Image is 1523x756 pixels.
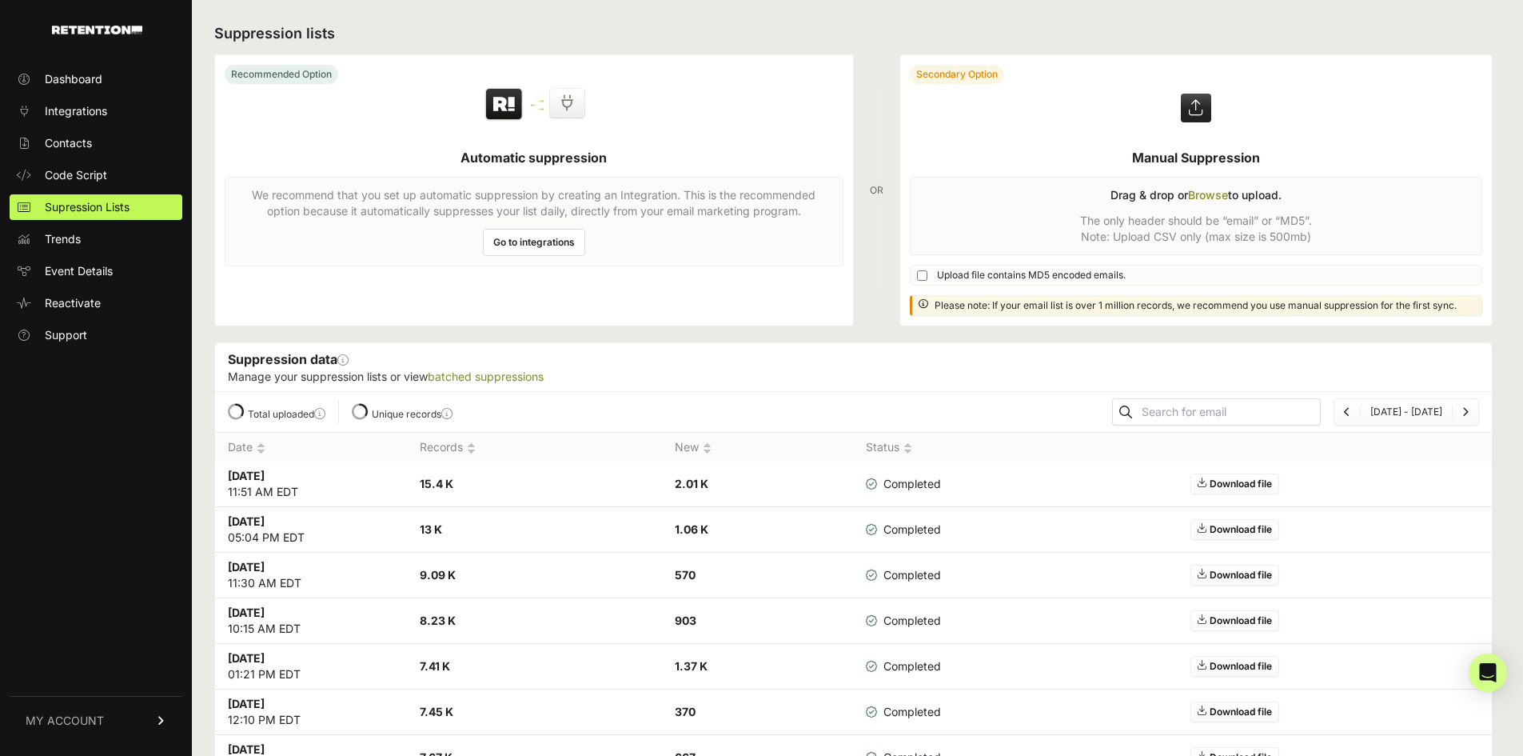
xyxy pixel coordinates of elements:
strong: [DATE] [228,606,265,619]
img: Retention [484,87,524,122]
td: 11:51 AM EDT [215,462,407,507]
span: Dashboard [45,71,102,87]
a: Previous [1344,406,1350,418]
div: OR [870,54,883,326]
a: Download file [1190,610,1279,631]
th: Status [853,433,981,462]
span: Reactivate [45,295,101,311]
img: no_sort-eaf950dc5ab64cae54d48a5578032e96f70b2ecb7d747501f34c8f2db400fb66.gif [703,442,712,454]
strong: 903 [675,614,696,627]
a: Download file [1190,519,1279,540]
a: Go to integrations [483,229,585,256]
strong: 13 K [420,522,442,536]
h5: Automatic suppression [460,148,607,167]
th: Records [407,433,662,462]
span: Support [45,327,87,343]
strong: [DATE] [228,742,265,756]
span: Completed [866,658,941,674]
h2: Suppression lists [214,22,1493,45]
span: Trends [45,231,81,247]
span: Upload file contains MD5 encoded emails. [937,269,1126,282]
strong: [DATE] [228,651,265,665]
a: batched suppressions [428,370,544,383]
div: Recommended Option [225,65,338,84]
strong: 8.23 K [420,614,456,627]
input: Upload file contains MD5 encoded emails. [917,270,927,281]
strong: 2.01 K [675,477,708,490]
a: Trends [10,226,182,252]
span: Completed [866,476,941,492]
span: Integrations [45,103,107,119]
img: integration [531,104,544,106]
strong: [DATE] [228,514,265,528]
img: Retention.com [52,26,142,34]
a: Support [10,322,182,348]
p: Manage your suppression lists or view [228,369,1479,385]
a: Contacts [10,130,182,156]
strong: 9.09 K [420,568,456,582]
strong: [DATE] [228,560,265,574]
a: Download file [1190,565,1279,586]
strong: 7.41 K [420,659,450,673]
a: Dashboard [10,66,182,92]
img: no_sort-eaf950dc5ab64cae54d48a5578032e96f70b2ecb7d747501f34c8f2db400fb66.gif [257,442,265,454]
span: Completed [866,567,941,583]
span: Supression Lists [45,199,130,215]
strong: 7.45 K [420,705,453,718]
a: Next [1462,406,1469,418]
label: Unique records [372,408,453,420]
a: Reactivate [10,290,182,316]
a: Download file [1190,656,1279,677]
label: Total uploaded [248,408,325,420]
span: MY ACCOUNT [26,713,104,729]
strong: 370 [675,705,696,718]
img: integration [531,100,544,102]
strong: 1.37 K [675,659,708,673]
li: [DATE] - [DATE] [1360,406,1452,418]
a: Download file [1190,702,1279,722]
td: 10:15 AM EDT [215,598,407,644]
strong: 1.06 K [675,522,708,536]
div: Open Intercom Messenger [1469,654,1507,692]
strong: 15.4 K [420,477,453,490]
a: Download file [1190,474,1279,494]
td: 05:04 PM EDT [215,507,407,553]
span: Code Script [45,167,107,183]
td: 12:10 PM EDT [215,690,407,735]
span: Event Details [45,263,113,279]
a: Event Details [10,258,182,284]
th: Date [215,433,407,462]
span: Contacts [45,135,92,151]
td: 01:21 PM EDT [215,644,407,690]
div: Suppression data [215,343,1492,391]
td: 11:30 AM EDT [215,553,407,598]
img: no_sort-eaf950dc5ab64cae54d48a5578032e96f70b2ecb7d747501f34c8f2db400fb66.gif [467,442,476,454]
a: Code Script [10,162,182,188]
th: New [662,433,854,462]
span: Completed [866,613,941,629]
span: Completed [866,522,941,538]
a: Supression Lists [10,194,182,220]
input: Search for email [1138,401,1320,423]
strong: [DATE] [228,469,265,482]
p: We recommend that you set up automatic suppression by creating an Integration. This is the recomm... [235,187,833,219]
img: integration [531,108,544,110]
strong: [DATE] [228,697,265,710]
img: no_sort-eaf950dc5ab64cae54d48a5578032e96f70b2ecb7d747501f34c8f2db400fb66.gif [903,442,912,454]
strong: 570 [675,568,696,582]
a: Integrations [10,98,182,124]
a: MY ACCOUNT [10,696,182,745]
nav: Page navigation [1334,398,1479,426]
span: Completed [866,704,941,720]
